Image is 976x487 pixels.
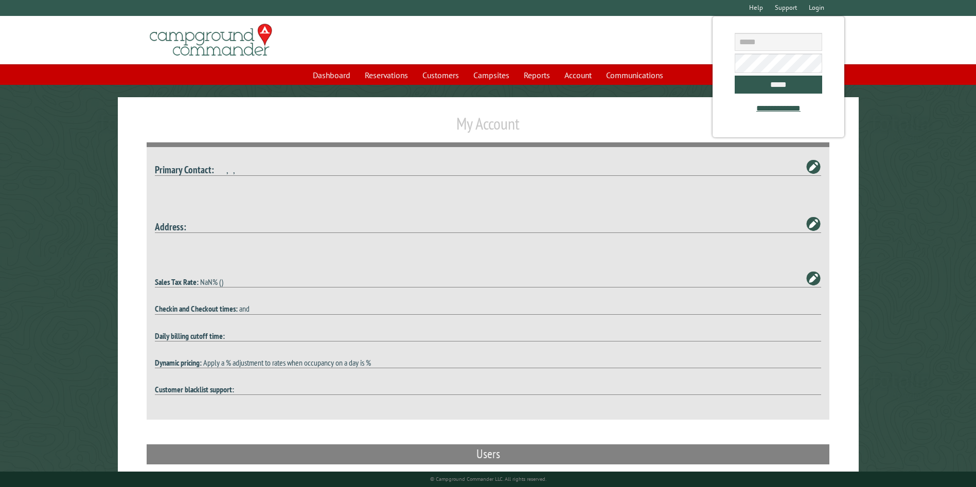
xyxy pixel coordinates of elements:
a: Campsites [467,65,516,85]
strong: Checkin and Checkout times: [155,303,238,314]
a: Account [558,65,598,85]
small: © Campground Commander LLC. All rights reserved. [430,476,546,482]
a: Communications [600,65,669,85]
span: Apply a % adjustment to rates when occupancy on a day is % [203,357,371,368]
strong: Daily billing cutoff time: [155,331,225,341]
h1: My Account [147,114,829,142]
strong: Primary Contact: [155,163,214,176]
strong: Customer blacklist support: [155,384,234,394]
a: Reservations [359,65,414,85]
a: Dashboard [307,65,357,85]
a: Reports [518,65,556,85]
a: Customers [416,65,465,85]
h2: Users [147,444,829,464]
img: Campground Commander [147,20,275,60]
strong: Dynamic pricing: [155,357,202,368]
h4: , , [155,164,821,176]
span: and [239,303,250,314]
strong: Sales Tax Rate: [155,277,199,287]
strong: Address: [155,220,186,233]
span: NaN% () [200,277,223,287]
